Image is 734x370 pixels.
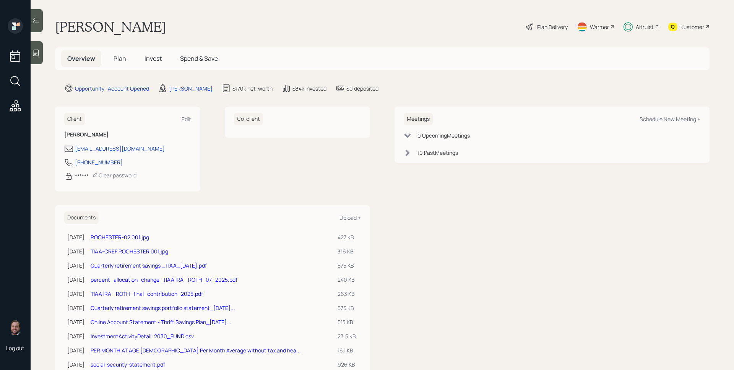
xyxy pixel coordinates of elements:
[8,320,23,335] img: james-distasi-headshot.png
[292,84,326,92] div: $34k invested
[346,84,378,92] div: $0 deposited
[64,131,191,138] h6: [PERSON_NAME]
[338,290,358,298] div: 263 KB
[232,84,273,92] div: $170k net-worth
[417,149,458,157] div: 10 Past Meeting s
[67,247,84,255] div: [DATE]
[91,262,207,269] a: Quarterly retirement savings _TIAA_[DATE].pdf
[67,261,84,269] div: [DATE]
[338,261,358,269] div: 575 KB
[91,276,237,283] a: percent_allocation_change_TIAA IRA - ROTH_07_2025.pdf
[92,172,136,179] div: Clear password
[75,84,149,92] div: Opportunity · Account Opened
[6,344,24,352] div: Log out
[338,304,358,312] div: 575 KB
[537,23,568,31] div: Plan Delivery
[67,332,84,340] div: [DATE]
[680,23,704,31] div: Kustomer
[91,234,149,241] a: ROCHESTER-02 001.jpg
[67,54,95,63] span: Overview
[91,333,194,340] a: InvestmentActivityDetailL2030_FUND.csv
[338,346,358,354] div: 16.1 KB
[145,54,162,63] span: Invest
[67,233,84,241] div: [DATE]
[91,248,168,255] a: TIAA-CREF ROCHESTER 001.jpg
[180,54,218,63] span: Spend & Save
[182,115,191,123] div: Edit
[67,304,84,312] div: [DATE]
[338,233,358,241] div: 427 KB
[339,214,361,221] div: Upload +
[404,113,433,125] h6: Meetings
[91,318,231,326] a: Online Account Statement - Thrift Savings Plan_[DATE]...
[91,304,235,312] a: Quarterly retirement savings portfolio statement_[DATE]...
[338,360,358,368] div: 926 KB
[338,276,358,284] div: 240 KB
[55,18,166,35] h1: [PERSON_NAME]
[114,54,126,63] span: Plan
[338,332,358,340] div: 23.5 KB
[67,346,84,354] div: [DATE]
[67,276,84,284] div: [DATE]
[64,113,85,125] h6: Client
[338,247,358,255] div: 316 KB
[640,115,700,123] div: Schedule New Meeting +
[417,131,470,140] div: 0 Upcoming Meeting s
[636,23,654,31] div: Altruist
[338,318,358,326] div: 513 KB
[234,113,263,125] h6: Co-client
[169,84,213,92] div: [PERSON_NAME]
[75,158,123,166] div: [PHONE_NUMBER]
[91,347,301,354] a: PER MONTH AT AGE [DEMOGRAPHIC_DATA] Per Month Average without tax and hea...
[75,144,165,153] div: [EMAIL_ADDRESS][DOMAIN_NAME]
[91,290,203,297] a: TIAA IRA - ROTH_final_contribution_2025.pdf
[91,361,165,368] a: social-security-statement.pdf
[67,318,84,326] div: [DATE]
[67,360,84,368] div: [DATE]
[590,23,609,31] div: Warmer
[64,211,99,224] h6: Documents
[67,290,84,298] div: [DATE]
